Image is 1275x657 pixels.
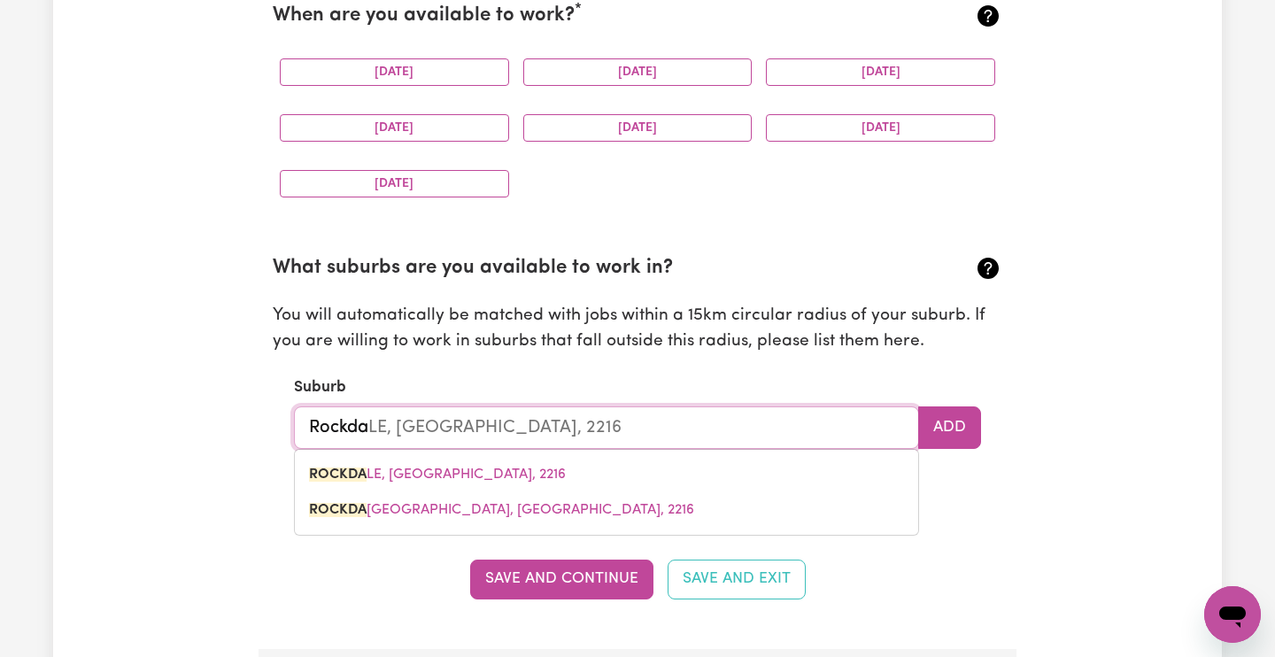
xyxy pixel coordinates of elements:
mark: ROCKDA [309,468,367,482]
iframe: Button to launch messaging window [1204,586,1261,643]
a: ROCKDALE DC, New South Wales, 2216 [295,492,918,528]
button: Save and Continue [470,560,653,599]
mark: ROCKDA [309,503,367,517]
button: [DATE] [280,170,509,197]
button: [DATE] [280,58,509,86]
button: [DATE] [523,114,753,142]
button: [DATE] [766,58,995,86]
h2: What suburbs are you available to work in? [273,257,881,281]
span: [GEOGRAPHIC_DATA], [GEOGRAPHIC_DATA], 2216 [309,503,694,517]
span: LE, [GEOGRAPHIC_DATA], 2216 [309,468,566,482]
button: Save and Exit [668,560,806,599]
button: [DATE] [766,114,995,142]
p: You will automatically be matched with jobs within a 15km circular radius of your suburb. If you ... [273,304,1002,355]
label: Suburb [294,376,346,399]
h2: When are you available to work? [273,4,881,28]
button: [DATE] [523,58,753,86]
input: e.g. North Bondi, New South Wales [294,406,919,449]
button: [DATE] [280,114,509,142]
div: menu-options [294,449,919,536]
button: Add to preferred suburbs [918,406,981,449]
a: ROCKDALE, New South Wales, 2216 [295,457,918,492]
